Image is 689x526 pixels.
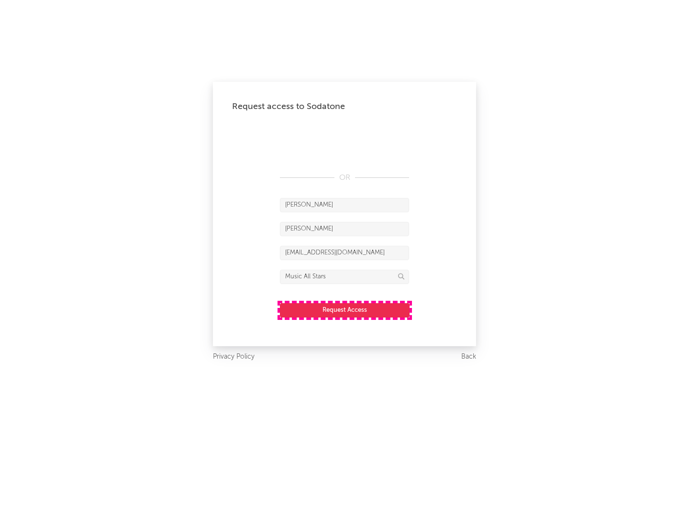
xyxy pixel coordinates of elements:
button: Request Access [280,303,410,318]
input: First Name [280,198,409,212]
a: Privacy Policy [213,351,255,363]
a: Back [461,351,476,363]
input: Division [280,270,409,284]
input: Last Name [280,222,409,236]
div: OR [280,172,409,184]
input: Email [280,246,409,260]
div: Request access to Sodatone [232,101,457,112]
